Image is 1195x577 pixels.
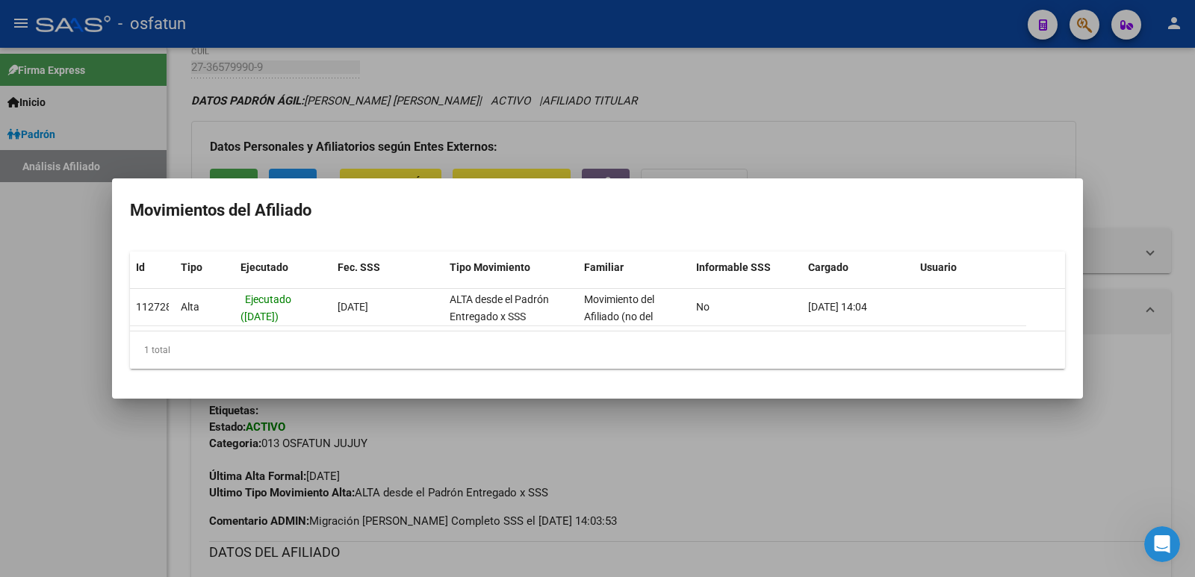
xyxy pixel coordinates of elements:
datatable-header-cell: Tipo [175,252,235,284]
span: Tipo [181,261,202,273]
span: [DATE] 14:04 [808,301,867,313]
span: Informable SSS [696,261,771,273]
span: Usuario [920,261,957,273]
span: Ejecutado ([DATE]) [240,293,291,322]
datatable-header-cell: Informable SSS [690,252,802,284]
span: Familiar [584,261,624,273]
span: Tipo Movimiento [450,261,530,273]
div: 1 total [130,331,1065,369]
datatable-header-cell: Usuario [914,252,1026,284]
span: No [696,301,710,313]
span: ALTA desde el Padrón Entregado x SSS [450,293,549,322]
h2: Movimientos del Afiliado [130,196,1065,225]
span: Id [136,261,145,273]
datatable-header-cell: Fec. SSS [332,252,444,284]
span: Movimiento del Afiliado (no del grupo) [584,293,654,340]
span: 112728 [136,301,172,313]
datatable-header-cell: Id [130,252,175,284]
span: Fec. SSS [338,261,380,273]
iframe: Intercom live chat [1144,526,1180,562]
datatable-header-cell: Cargado [802,252,914,284]
datatable-header-cell: Familiar [578,252,690,284]
span: Ejecutado [240,261,288,273]
span: Alta [181,301,199,313]
datatable-header-cell: Ejecutado [235,252,332,284]
span: [DATE] [338,301,368,313]
datatable-header-cell: Tipo Movimiento [444,252,578,284]
span: Cargado [808,261,848,273]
